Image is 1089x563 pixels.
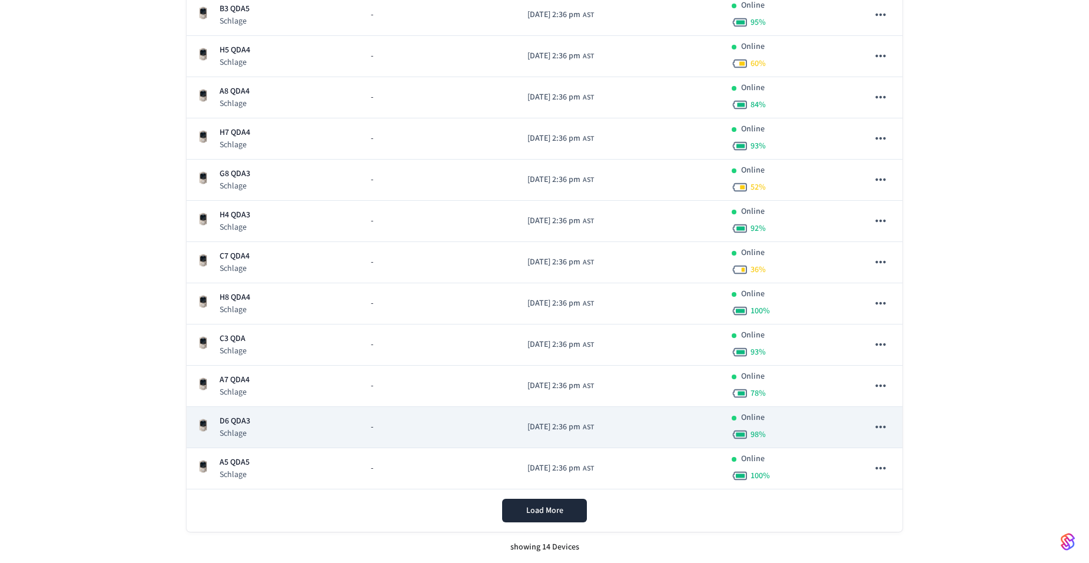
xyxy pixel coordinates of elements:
[220,209,250,221] p: H4 QDA3
[220,57,250,68] p: Schlage
[751,223,766,234] span: 92 %
[220,456,250,469] p: A5 QDA5
[751,264,766,276] span: 36 %
[741,329,765,342] p: Online
[220,221,250,233] p: Schlage
[751,429,766,441] span: 98 %
[220,428,250,439] p: Schlage
[196,336,210,350] img: Schlage Sense Smart Deadbolt with Camelot Trim, Front
[527,133,594,145] div: America/Santo_Domingo
[196,253,210,267] img: Schlage Sense Smart Deadbolt with Camelot Trim, Front
[220,139,250,151] p: Schlage
[526,505,563,516] span: Load More
[527,462,580,475] span: [DATE] 2:36 pm
[220,263,250,274] p: Schlage
[220,415,250,428] p: D6 QDA3
[751,305,770,317] span: 100 %
[1061,532,1075,551] img: SeamLogoGradient.69752ec5.svg
[527,339,594,351] div: America/Santo_Domingo
[371,339,373,351] span: -
[751,346,766,358] span: 93 %
[371,256,373,269] span: -
[196,88,210,102] img: Schlage Sense Smart Deadbolt with Camelot Trim, Front
[741,82,765,94] p: Online
[527,174,594,186] div: America/Santo_Domingo
[741,288,765,300] p: Online
[583,257,594,268] span: AST
[371,174,373,186] span: -
[220,374,250,386] p: A7 QDA4
[371,215,373,227] span: -
[583,299,594,309] span: AST
[371,421,373,433] span: -
[583,92,594,103] span: AST
[527,9,580,21] span: [DATE] 2:36 pm
[527,133,580,145] span: [DATE] 2:36 pm
[196,294,210,309] img: Schlage Sense Smart Deadbolt with Camelot Trim, Front
[527,50,580,62] span: [DATE] 2:36 pm
[220,386,250,398] p: Schlage
[196,47,210,61] img: Schlage Sense Smart Deadbolt with Camelot Trim, Front
[751,58,766,69] span: 60 %
[527,256,594,269] div: America/Santo_Domingo
[220,469,250,481] p: Schlage
[751,99,766,111] span: 84 %
[583,216,594,227] span: AST
[741,412,765,424] p: Online
[220,180,250,192] p: Schlage
[527,91,580,104] span: [DATE] 2:36 pm
[196,6,210,20] img: Schlage Sense Smart Deadbolt with Camelot Trim, Front
[527,9,594,21] div: America/Santo_Domingo
[751,388,766,399] span: 78 %
[220,15,250,27] p: Schlage
[583,422,594,433] span: AST
[527,91,594,104] div: America/Santo_Domingo
[187,532,902,563] div: showing 14 Devices
[196,212,210,226] img: Schlage Sense Smart Deadbolt with Camelot Trim, Front
[371,380,373,392] span: -
[527,215,580,227] span: [DATE] 2:36 pm
[196,459,210,473] img: Schlage Sense Smart Deadbolt with Camelot Trim, Front
[196,130,210,144] img: Schlage Sense Smart Deadbolt with Camelot Trim, Front
[527,380,594,392] div: America/Santo_Domingo
[220,292,250,304] p: H8 QDA4
[527,174,580,186] span: [DATE] 2:36 pm
[371,133,373,145] span: -
[220,44,250,57] p: H5 QDA4
[196,377,210,391] img: Schlage Sense Smart Deadbolt with Camelot Trim, Front
[741,41,765,53] p: Online
[741,206,765,218] p: Online
[220,345,247,357] p: Schlage
[741,453,765,465] p: Online
[371,91,373,104] span: -
[196,418,210,432] img: Schlage Sense Smart Deadbolt with Camelot Trim, Front
[502,499,587,522] button: Load More
[371,9,373,21] span: -
[527,421,580,433] span: [DATE] 2:36 pm
[220,3,250,15] p: B3 QDA5
[751,181,766,193] span: 52 %
[220,333,247,345] p: C3 QDA
[527,421,594,433] div: America/Santo_Domingo
[371,297,373,310] span: -
[527,297,594,310] div: America/Santo_Domingo
[741,164,765,177] p: Online
[583,10,594,21] span: AST
[220,168,250,180] p: G8 QDA3
[220,304,250,316] p: Schlage
[751,16,766,28] span: 95 %
[583,51,594,62] span: AST
[527,380,580,392] span: [DATE] 2:36 pm
[583,381,594,392] span: AST
[741,370,765,383] p: Online
[583,340,594,350] span: AST
[527,50,594,62] div: America/Santo_Domingo
[583,175,594,186] span: AST
[751,470,770,482] span: 100 %
[371,50,373,62] span: -
[220,250,250,263] p: C7 QDA4
[220,127,250,139] p: H7 QDA4
[583,134,594,144] span: AST
[741,247,765,259] p: Online
[751,140,766,152] span: 93 %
